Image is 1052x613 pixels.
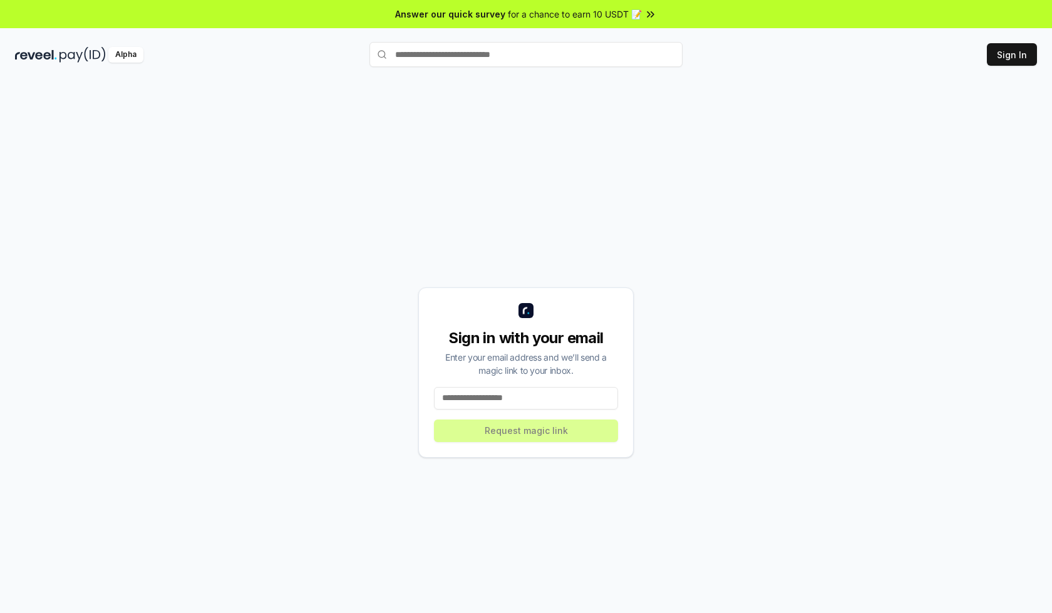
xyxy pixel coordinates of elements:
[508,8,642,21] span: for a chance to earn 10 USDT 📝
[15,47,57,63] img: reveel_dark
[987,43,1037,66] button: Sign In
[434,351,618,377] div: Enter your email address and we’ll send a magic link to your inbox.
[434,328,618,348] div: Sign in with your email
[518,303,534,318] img: logo_small
[59,47,106,63] img: pay_id
[108,47,143,63] div: Alpha
[395,8,505,21] span: Answer our quick survey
